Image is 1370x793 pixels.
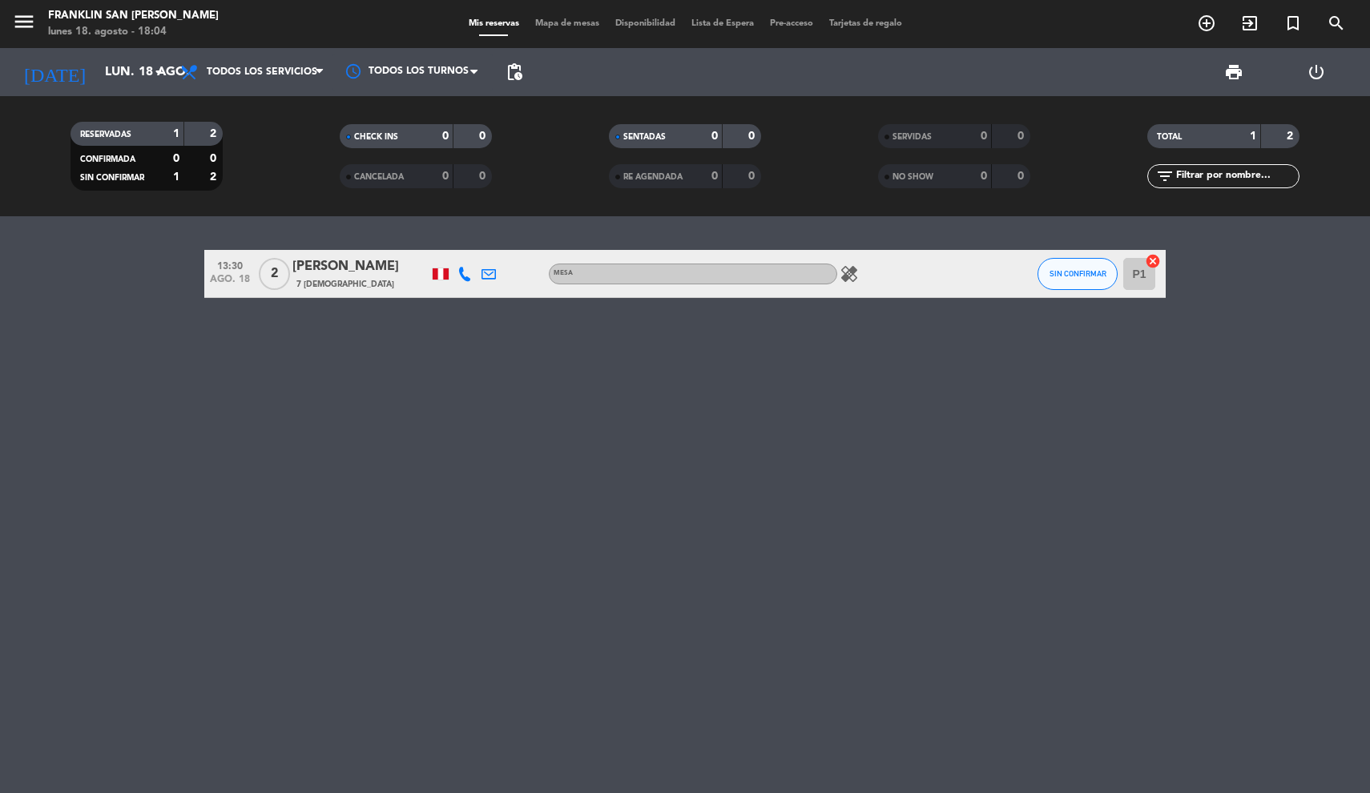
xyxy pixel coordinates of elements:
i: search [1327,14,1346,33]
strong: 0 [1017,131,1027,142]
strong: 0 [479,171,489,182]
span: NO SHOW [893,173,933,181]
strong: 0 [711,131,718,142]
span: RE AGENDADA [623,173,683,181]
i: filter_list [1155,167,1175,186]
span: CANCELADA [354,173,404,181]
span: Mesa [554,270,573,276]
span: RESERVADAS [80,131,131,139]
span: Todos los servicios [207,66,317,78]
div: lunes 18. agosto - 18:04 [48,24,219,40]
strong: 2 [210,128,220,139]
i: [DATE] [12,54,97,90]
strong: 1 [1250,131,1256,142]
div: Franklin San [PERSON_NAME] [48,8,219,24]
span: print [1224,62,1243,82]
span: SIN CONFIRMAR [80,174,144,182]
button: SIN CONFIRMAR [1038,258,1118,290]
span: Mis reservas [461,19,527,28]
i: healing [840,264,859,284]
div: [PERSON_NAME] [292,256,429,277]
span: Mapa de mesas [527,19,607,28]
span: SIN CONFIRMAR [1050,269,1106,278]
strong: 0 [479,131,489,142]
input: Filtrar por nombre... [1175,167,1299,185]
span: pending_actions [505,62,524,82]
strong: 2 [1287,131,1296,142]
strong: 1 [173,171,179,183]
span: Lista de Espera [683,19,762,28]
span: SENTADAS [623,133,666,141]
strong: 0 [173,153,179,164]
span: 2 [259,258,290,290]
strong: 0 [442,171,449,182]
i: menu [12,10,36,34]
strong: 0 [1017,171,1027,182]
strong: 0 [981,131,987,142]
i: turned_in_not [1283,14,1303,33]
i: power_settings_new [1307,62,1326,82]
span: 7 [DEMOGRAPHIC_DATA] [296,278,394,291]
span: CHECK INS [354,133,398,141]
strong: 0 [711,171,718,182]
span: Disponibilidad [607,19,683,28]
strong: 0 [981,171,987,182]
strong: 1 [173,128,179,139]
i: exit_to_app [1240,14,1259,33]
span: 13:30 [210,256,250,274]
i: arrow_drop_down [149,62,168,82]
span: Tarjetas de regalo [821,19,910,28]
strong: 2 [210,171,220,183]
span: TOTAL [1157,133,1182,141]
i: add_circle_outline [1197,14,1216,33]
span: SERVIDAS [893,133,932,141]
strong: 0 [748,171,758,182]
span: Pre-acceso [762,19,821,28]
span: ago. 18 [210,274,250,292]
strong: 0 [748,131,758,142]
button: menu [12,10,36,39]
div: LOG OUT [1275,48,1358,96]
strong: 0 [210,153,220,164]
strong: 0 [442,131,449,142]
i: cancel [1145,253,1161,269]
span: CONFIRMADA [80,155,135,163]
